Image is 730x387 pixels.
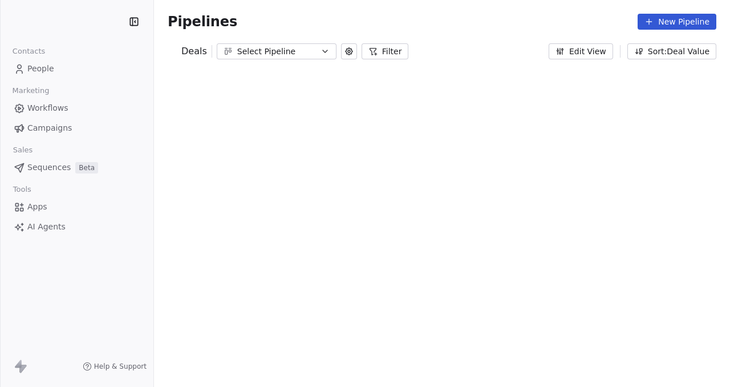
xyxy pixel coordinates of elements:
span: Sales [8,142,38,159]
button: Filter [362,43,409,59]
button: Edit View [549,43,613,59]
span: People [27,63,54,75]
button: Sort: Deal Value [627,43,716,59]
span: Marketing [7,82,54,99]
span: Tools [8,181,36,198]
a: Apps [9,197,144,216]
span: Workflows [27,102,68,114]
a: Campaigns [9,119,144,138]
a: Help & Support [83,362,147,371]
div: Select Pipeline [237,46,316,58]
span: Help & Support [94,362,147,371]
span: Campaigns [27,122,72,134]
a: SequencesBeta [9,158,144,177]
span: Pipelines [168,14,237,30]
a: Workflows [9,99,144,118]
span: Sequences [27,162,71,174]
span: Deals [181,45,207,58]
span: AI Agents [27,221,66,233]
a: People [9,59,144,78]
button: New Pipeline [638,14,716,30]
a: AI Agents [9,217,144,236]
span: Contacts [7,43,50,60]
span: Beta [75,162,98,174]
span: Apps [27,201,47,213]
